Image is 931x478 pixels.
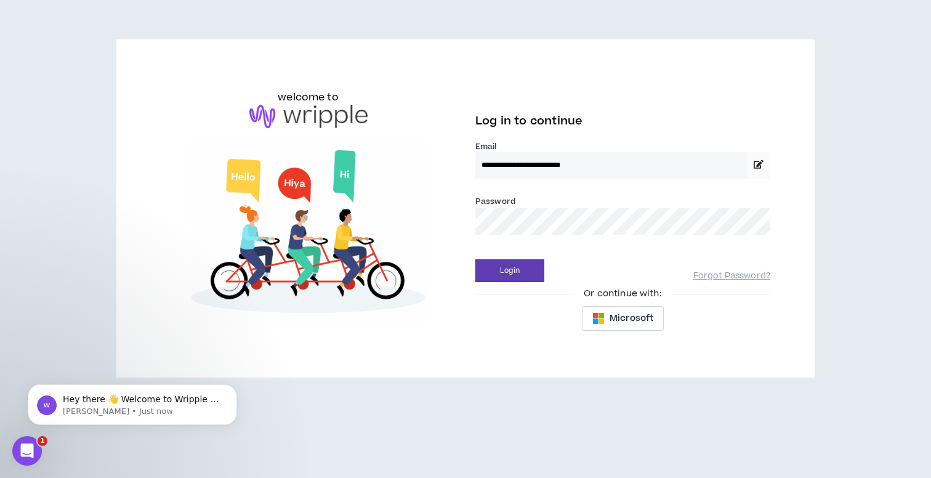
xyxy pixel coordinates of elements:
span: Log in to continue [475,113,582,129]
button: Microsoft [582,306,664,331]
img: Welcome to Wripple [161,140,456,327]
label: Email [475,141,770,152]
iframe: Intercom notifications message [9,358,256,445]
h6: welcome to [278,90,339,105]
span: 1 [38,436,47,446]
a: Forgot Password? [693,270,770,282]
iframe: Intercom live chat [12,436,42,466]
button: Login [475,259,544,282]
span: Microsoft [610,312,653,325]
span: Or continue with: [575,287,670,301]
img: logo-brand.png [249,105,368,128]
label: Password [475,196,515,207]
